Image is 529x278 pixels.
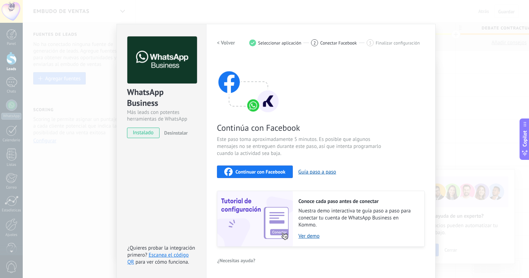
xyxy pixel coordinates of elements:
[127,252,189,265] a: Escanea el código QR
[258,40,302,46] span: Seleccionar aplicación
[164,130,188,136] span: Desinstalar
[217,57,280,114] img: connect with facebook
[127,36,197,84] img: logo_main.png
[127,245,195,258] span: ¿Quieres probar la integración primero?
[127,87,196,109] div: WhatsApp Business
[127,128,159,138] span: instalado
[217,122,383,133] span: Continúa con Facebook
[320,40,357,46] span: Conectar Facebook
[313,40,316,46] span: 2
[369,40,371,46] span: 3
[235,169,285,174] span: Continuar con Facebook
[161,128,188,138] button: Desinstalar
[135,259,189,265] span: para ver cómo funciona.
[217,136,383,157] span: Este paso toma aproximadamente 5 minutos. Es posible que algunos mensajes no se entreguen durante...
[298,169,336,175] button: Guía paso a paso
[217,258,255,263] span: ¿Necesitas ayuda?
[298,208,417,229] span: Nuestra demo interactiva te guía paso a paso para conectar tu cuenta de WhatsApp Business en Kommo.
[127,109,196,122] div: Más leads con potentes herramientas de WhatsApp
[217,36,235,49] button: < Volver
[298,198,417,205] h2: Conoce cada paso antes de conectar
[521,130,528,147] span: Copilot
[217,165,293,178] button: Continuar con Facebook
[376,40,420,46] span: Finalizar configuración
[217,255,256,266] button: ¿Necesitas ayuda?
[217,40,235,46] h2: < Volver
[298,233,417,239] a: Ver demo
